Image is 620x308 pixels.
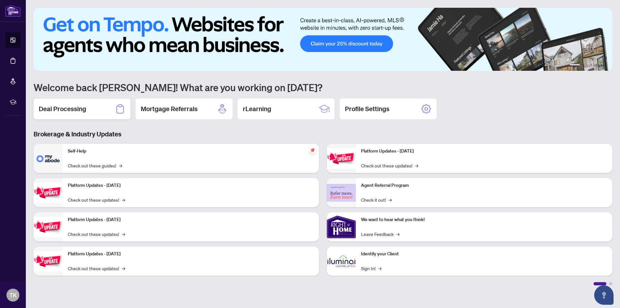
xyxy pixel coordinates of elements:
[122,265,125,272] span: →
[122,230,125,238] span: →
[588,64,590,67] button: 3
[603,64,606,67] button: 6
[361,182,607,189] p: Agent Referral Program
[68,265,125,272] a: Check out these updates!→
[327,247,356,276] img: Identify your Client
[327,212,356,241] img: We want to hear what you think!
[34,8,612,71] img: Slide 0
[68,162,122,169] a: Check out these guides!→
[119,162,122,169] span: →
[9,291,17,300] span: TK
[68,230,125,238] a: Check out these updates!→
[415,162,418,169] span: →
[345,104,389,113] h2: Profile Settings
[361,265,381,272] a: Sign In!→
[34,251,63,271] img: Platform Updates - July 8, 2025
[34,130,612,139] h3: Brokerage & Industry Updates
[122,196,125,203] span: →
[361,250,607,258] p: Identify your Client
[68,216,314,223] p: Platform Updates - [DATE]
[34,144,63,173] img: Self-Help
[34,217,63,237] img: Platform Updates - July 21, 2025
[396,230,399,238] span: →
[593,64,595,67] button: 4
[141,104,198,113] h2: Mortgage Referrals
[68,250,314,258] p: Platform Updates - [DATE]
[598,64,601,67] button: 5
[309,146,316,154] span: pushpin
[243,104,271,113] h2: rLearning
[594,285,614,305] button: Open asap
[361,148,607,155] p: Platform Updates - [DATE]
[68,182,314,189] p: Platform Updates - [DATE]
[388,196,392,203] span: →
[361,216,607,223] p: We want to hear what you think!
[34,81,612,93] h1: Welcome back [PERSON_NAME]! What are you working on [DATE]?
[361,196,392,203] a: Check it out!→
[361,162,418,169] a: Check out these updates!→
[68,196,125,203] a: Check out these updates!→
[583,64,585,67] button: 2
[68,148,314,155] p: Self-Help
[5,5,21,17] img: logo
[34,183,63,203] img: Platform Updates - September 16, 2025
[39,104,86,113] h2: Deal Processing
[327,184,356,202] img: Agent Referral Program
[570,64,580,67] button: 1
[378,265,381,272] span: →
[327,148,356,169] img: Platform Updates - June 23, 2025
[361,230,399,238] a: Leave Feedback→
